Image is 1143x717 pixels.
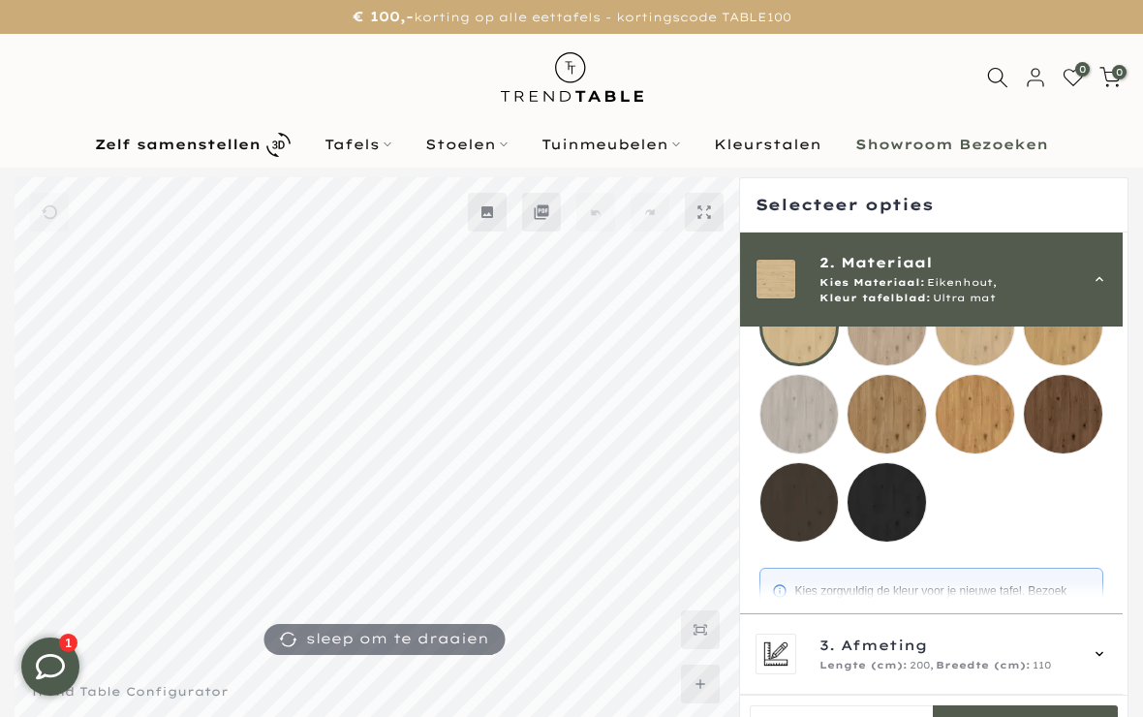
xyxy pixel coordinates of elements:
a: Stoelen [409,133,525,156]
p: korting op alle eettafels - kortingscode TABLE100 [24,5,1119,29]
a: Tafels [308,133,409,156]
b: Zelf samenstellen [95,138,261,151]
strong: € 100,- [353,8,414,25]
a: 0 [1099,67,1121,88]
img: trend-table [487,34,657,120]
span: 0 [1112,65,1127,79]
a: Tuinmeubelen [525,133,697,156]
a: Zelf samenstellen [78,128,308,162]
iframe: toggle-frame [2,618,99,715]
a: 0 [1063,67,1084,88]
b: Showroom Bezoeken [855,138,1048,151]
a: Kleurstalen [697,133,839,156]
span: 0 [1075,62,1090,77]
a: Showroom Bezoeken [839,133,1066,156]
